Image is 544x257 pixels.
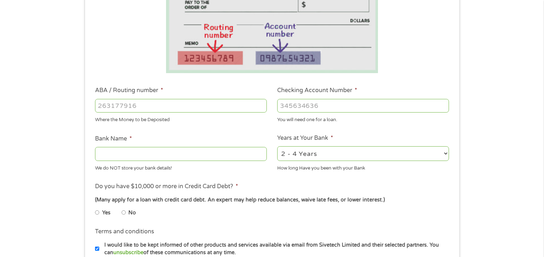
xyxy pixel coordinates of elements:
[277,99,449,113] input: 345634636
[95,228,154,235] label: Terms and conditions
[277,162,449,172] div: How long Have you been with your Bank
[95,135,132,143] label: Bank Name
[277,134,333,142] label: Years at Your Bank
[95,162,267,172] div: We do NOT store your bank details!
[95,196,449,204] div: (Many apply for a loan with credit card debt. An expert may help reduce balances, waive late fees...
[95,114,267,124] div: Where the Money to be Deposited
[277,114,449,124] div: You will need one for a loan.
[95,99,267,113] input: 263177916
[128,209,136,217] label: No
[113,249,143,256] a: unsubscribe
[95,87,163,94] label: ABA / Routing number
[277,87,357,94] label: Checking Account Number
[95,183,238,190] label: Do you have $10,000 or more in Credit Card Debt?
[99,241,451,257] label: I would like to be kept informed of other products and services available via email from Sivetech...
[102,209,110,217] label: Yes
